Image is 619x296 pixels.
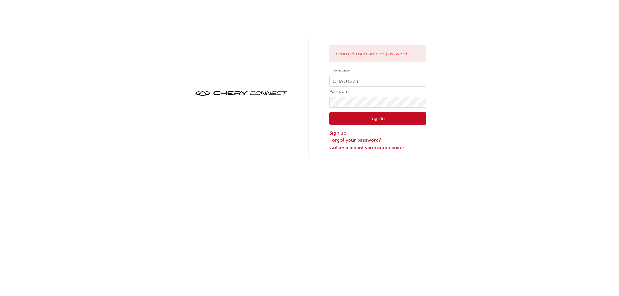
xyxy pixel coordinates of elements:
a: Got an account verification code? [329,144,426,151]
input: Username [329,76,426,87]
button: Sign In [329,112,426,125]
label: Password [329,88,426,96]
img: cheryconnect [193,89,290,98]
div: Incorrect username or password. [329,45,426,62]
a: Sign up [329,129,426,137]
label: Username [329,67,426,75]
a: Forgot your password? [329,137,426,144]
